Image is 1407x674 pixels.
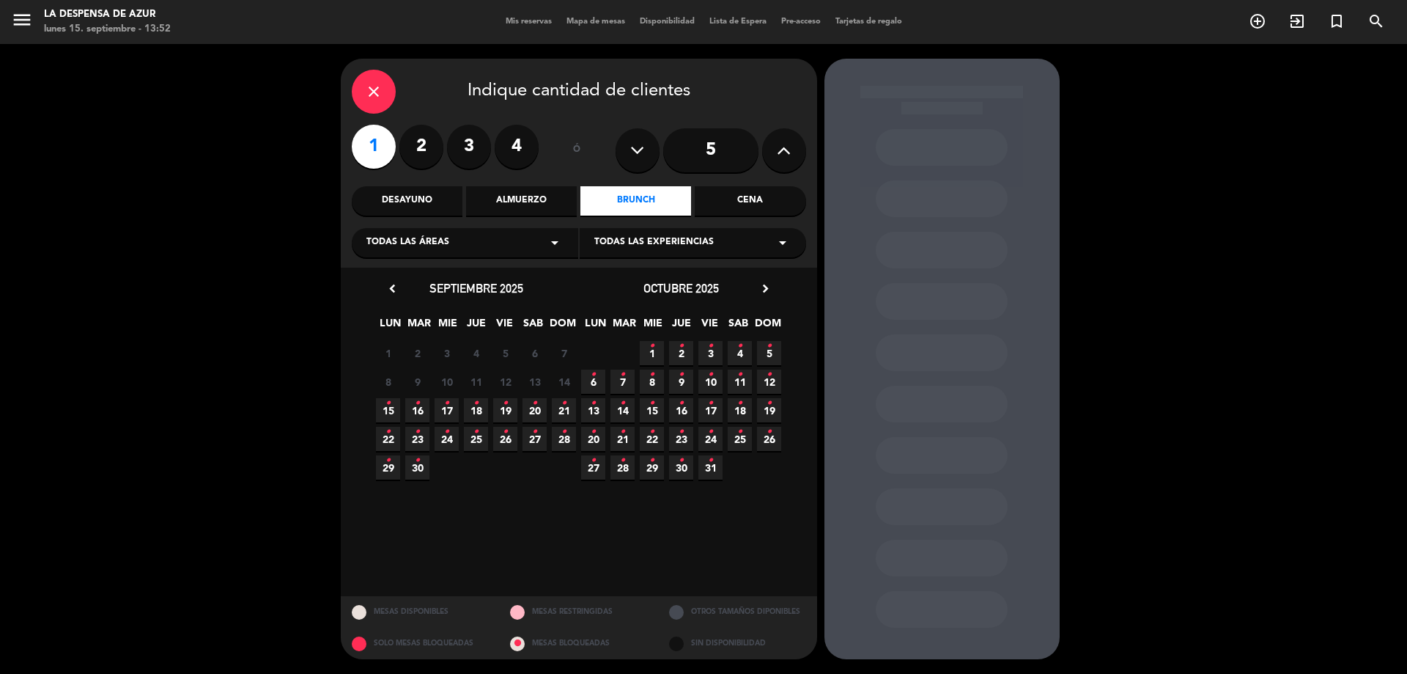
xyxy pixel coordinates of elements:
span: 22 [376,427,400,451]
i: • [649,420,654,444]
span: 18 [464,398,488,422]
i: • [591,363,596,387]
span: LUN [378,315,402,339]
i: • [415,449,420,472]
div: OTROS TAMAÑOS DIPONIBLES [658,596,817,628]
span: 28 [610,455,635,480]
span: 16 [405,398,429,422]
span: 13 [522,370,547,394]
span: MIE [435,315,459,339]
i: • [532,420,537,444]
span: 30 [669,455,693,480]
i: • [649,363,654,387]
i: • [591,392,596,415]
span: MIE [640,315,665,339]
i: • [767,392,772,415]
span: 28 [552,427,576,451]
span: 7 [610,370,635,394]
span: MAR [407,315,431,339]
i: • [737,392,742,415]
span: VIE [698,315,722,339]
i: • [503,420,508,444]
span: Tarjetas de regalo [828,18,909,26]
span: 25 [728,427,752,451]
i: • [620,420,625,444]
i: turned_in_not [1328,12,1345,30]
span: 15 [376,398,400,422]
span: septiembre 2025 [429,281,523,296]
i: chevron_left [385,281,400,296]
span: 5 [493,341,517,365]
i: close [365,83,383,100]
i: • [561,420,566,444]
i: • [620,363,625,387]
span: 11 [464,370,488,394]
span: 17 [435,398,459,422]
div: MESAS DISPONIBLES [341,596,500,628]
i: • [561,392,566,415]
div: ó [553,125,601,176]
span: Lista de Espera [702,18,774,26]
span: 6 [581,370,605,394]
span: 9 [669,370,693,394]
i: add_circle_outline [1249,12,1266,30]
span: 22 [640,427,664,451]
span: 1 [640,341,664,365]
span: Mis reservas [498,18,559,26]
i: • [415,392,420,415]
span: 17 [698,398,723,422]
i: • [385,420,391,444]
span: 4 [728,341,752,365]
span: Mapa de mesas [559,18,632,26]
span: 19 [493,398,517,422]
i: • [679,420,684,444]
span: 16 [669,398,693,422]
i: • [503,392,508,415]
i: • [708,420,713,444]
label: 4 [495,125,539,169]
span: 5 [757,341,781,365]
i: • [679,334,684,358]
span: 27 [522,427,547,451]
label: 3 [447,125,491,169]
span: Pre-acceso [774,18,828,26]
i: • [737,363,742,387]
span: 24 [435,427,459,451]
div: MESAS RESTRINGIDAS [499,596,658,628]
div: La Despensa de Azur [44,7,171,22]
i: menu [11,9,33,31]
i: exit_to_app [1288,12,1306,30]
i: • [620,449,625,472]
span: 24 [698,427,723,451]
i: • [473,392,479,415]
div: SIN DISPONIBILIDAD [658,628,817,659]
span: SAB [726,315,750,339]
span: 2 [405,341,429,365]
span: 14 [610,398,635,422]
span: MAR [612,315,636,339]
div: Desayuno [352,186,462,216]
i: • [649,334,654,358]
i: • [649,449,654,472]
span: 12 [493,370,517,394]
span: 8 [376,370,400,394]
i: • [444,392,449,415]
span: 2 [669,341,693,365]
span: 6 [522,341,547,365]
div: Indique cantidad de clientes [352,70,806,114]
button: menu [11,9,33,36]
span: Todas las áreas [366,235,449,250]
span: 9 [405,370,429,394]
i: • [737,334,742,358]
span: 13 [581,398,605,422]
span: 31 [698,455,723,480]
i: • [708,392,713,415]
span: octubre 2025 [643,281,719,296]
i: • [591,420,596,444]
span: 23 [669,427,693,451]
span: 21 [610,427,635,451]
i: • [737,420,742,444]
div: SOLO MESAS BLOQUEADAS [341,628,500,659]
span: 8 [640,370,664,394]
span: 14 [552,370,576,394]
